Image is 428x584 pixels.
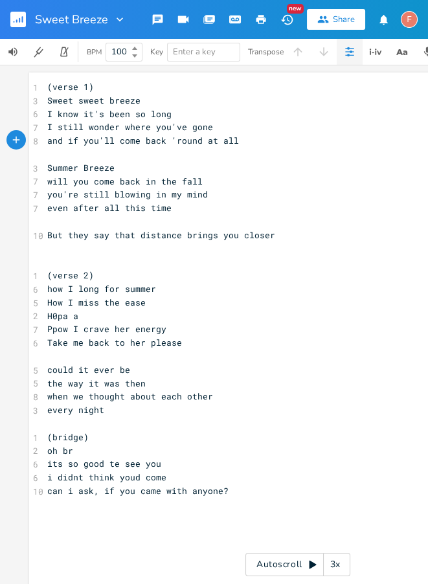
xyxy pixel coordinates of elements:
[47,297,146,308] span: How I miss the ease
[47,390,213,402] span: when we thought about each other
[35,14,108,25] span: Sweet Breeze
[47,188,208,200] span: you're still blowing in my mind
[47,175,203,187] span: will you come back in the fall
[47,121,213,133] span: I still wonder where you've gone
[47,95,141,106] span: Sweet sweet breeze
[324,553,347,576] div: 3x
[47,485,229,497] span: can i ask, if you came with anyone?
[47,81,94,93] span: (verse 1)
[47,310,78,322] span: H0pa a
[150,48,163,56] div: Key
[333,14,355,25] div: Share
[47,431,89,443] span: (bridge)
[47,323,166,335] span: Ppow I crave her energy
[47,364,130,376] span: could it ever be
[401,11,418,28] div: fuzzyip
[173,46,216,58] span: Enter a key
[401,5,418,34] button: F
[47,471,166,483] span: i didnt think youd come
[47,337,182,348] span: Take me back to her please
[47,108,172,120] span: I know it's been so long
[248,48,284,56] div: Transpose
[47,283,156,295] span: how I long for summer
[274,8,300,31] button: New
[47,135,239,146] span: and if you'll come back 'round at all
[47,445,73,456] span: oh br
[47,162,115,174] span: Summer Breeze
[47,377,146,389] span: the way it was then
[47,458,161,469] span: its so good te see you
[307,9,365,30] button: Share
[287,4,304,14] div: New
[47,269,94,281] span: (verse 2)
[245,553,350,576] div: Autoscroll
[47,202,172,214] span: even after all this time
[47,229,275,241] span: But they say that distance brings you closer
[47,404,104,416] span: every night
[87,49,102,56] div: BPM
